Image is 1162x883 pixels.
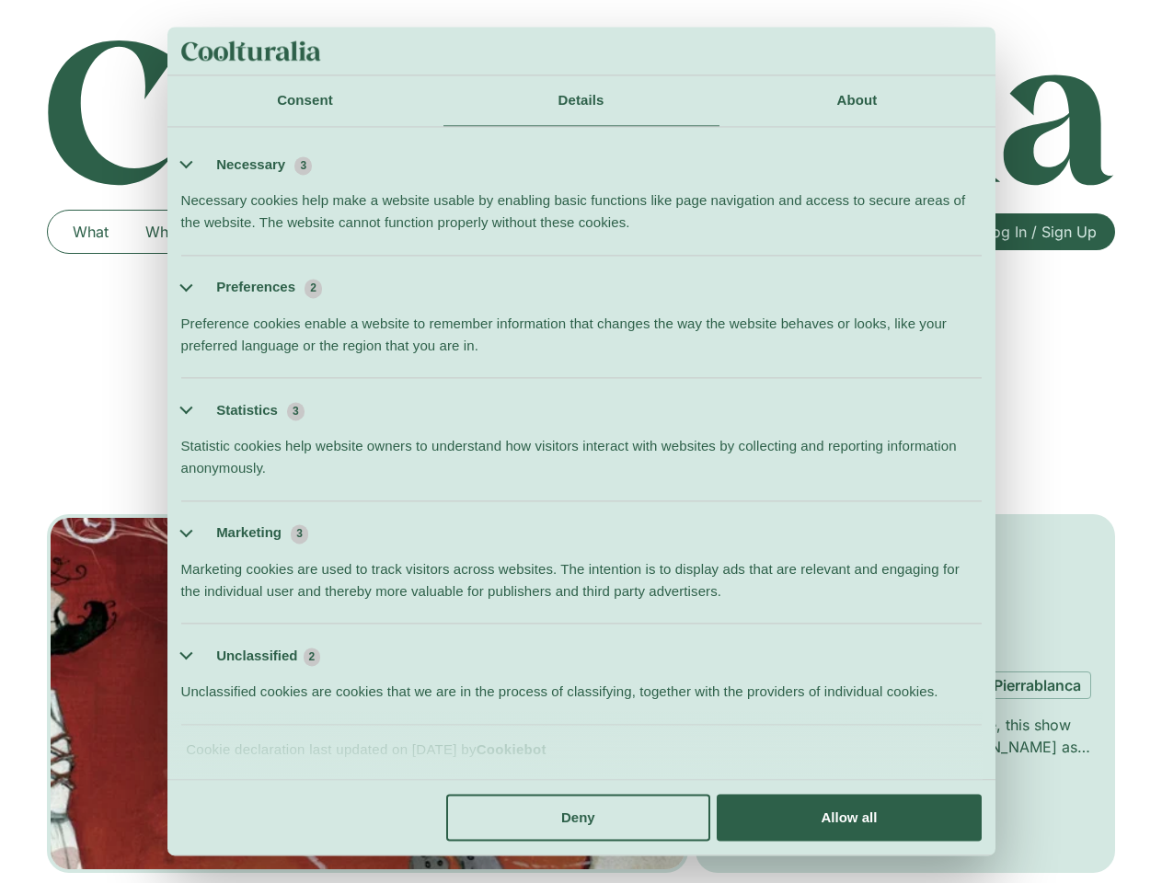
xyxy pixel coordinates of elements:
a: Cookiebot [477,741,546,757]
button: Unclassified (2) [181,645,332,668]
div: Statistic cookies help website owners to understand how visitors interact with websites by collec... [181,421,982,479]
nav: Menu [54,217,285,247]
button: Marketing (3) [181,522,320,545]
img: Coolturalia - Spectacle : Le voyage d’Ulysse (dès 8 ans) [47,514,688,873]
span: 3 [294,156,312,175]
p: Don’t just it, it! [47,314,1116,393]
div: Necessary cookies help make a website usable by enabling basic functions like page navigation and... [181,176,982,234]
a: What [54,217,127,247]
a: About [719,76,995,127]
label: Statistics [216,402,278,418]
div: Cookie declaration last updated on [DATE] by [172,739,990,774]
label: Necessary [216,156,285,172]
button: Statistics (3) [181,399,316,422]
a: Arcade Pierrablanca [910,671,1091,699]
a: Log In / Sign Up [965,213,1115,250]
div: Marketing cookies are used to track visitors across websites. The intention is to display ads tha... [181,545,982,602]
div: Preference cookies enable a website to remember information that changes the way the website beha... [181,299,982,357]
span: 3 [291,524,308,543]
span: 2 [304,648,321,666]
div: Unclassified cookies are cookies that we are in the process of classifying, together with the pro... [181,667,982,703]
button: Deny [446,795,710,842]
label: Preferences [216,279,295,294]
a: When [127,217,203,247]
button: Allow all [717,795,981,842]
img: logo [181,40,322,61]
button: Necessary (3) [181,154,324,177]
span: 3 [287,402,305,420]
a: Consent [167,76,443,127]
button: Preferences (2) [181,276,334,299]
label: Marketing [216,524,282,540]
span: 2 [305,279,322,297]
a: Details [443,76,719,127]
span: Log In / Sign Up [984,221,1097,243]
